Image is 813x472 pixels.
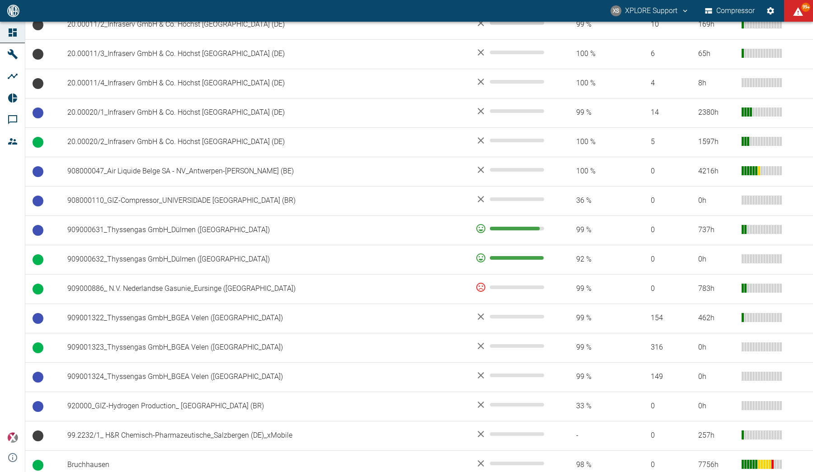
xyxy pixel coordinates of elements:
div: 1597 h [698,137,734,147]
td: 909000632_Thyssengas GmbH_Dülmen ([GEOGRAPHIC_DATA]) [60,245,468,274]
td: 20.00020/1_Infraserv GmbH & Co. Höchst [GEOGRAPHIC_DATA] (DE) [60,98,468,127]
button: Settings [762,3,779,19]
div: No data [475,164,547,175]
span: 316 [636,342,684,353]
div: 4216 h [698,166,734,177]
span: 0 [636,284,684,294]
div: No data [475,18,547,28]
img: Xplore Logo [7,432,18,443]
span: Running [33,284,43,294]
span: 36 % [562,196,622,206]
td: 20.00020/2_Infraserv GmbH & Co. Höchst [GEOGRAPHIC_DATA] (DE) [60,127,468,157]
span: Ready to run [33,401,43,412]
span: 99 % [562,342,622,353]
span: 0 [636,460,684,470]
div: 0 h [698,401,734,411]
span: 100 % [562,137,622,147]
td: 20.00011/4_Infraserv GmbH & Co. Höchst [GEOGRAPHIC_DATA] (DE) [60,69,468,98]
div: No data [475,341,547,351]
div: No data [475,194,547,205]
div: 0 h [698,372,734,382]
span: No Data [33,49,43,60]
button: Compressor [703,3,757,19]
div: 65 h [698,49,734,59]
div: 462 h [698,313,734,323]
td: 908000047_Air Liquide Belge SA - NV_Antwerpen-[PERSON_NAME] (BE) [60,157,468,186]
span: 0 [636,166,684,177]
div: No data [475,458,547,469]
span: 0 [636,225,684,235]
div: No data [475,399,547,410]
span: - [562,430,622,441]
span: 0 [636,430,684,441]
span: 0 [636,254,684,265]
div: 8 h [698,78,734,89]
span: 100 % [562,166,622,177]
div: 257 h [698,430,734,441]
div: No data [475,311,547,322]
span: 100 % [562,78,622,89]
div: No data [475,106,547,117]
span: Running [33,137,43,148]
td: 909001323_Thyssengas GmbH_BGEA Velen ([GEOGRAPHIC_DATA]) [60,333,468,362]
div: 99 % [475,252,547,263]
span: 99+ [801,3,810,12]
span: 6 [636,49,684,59]
span: 0 [636,196,684,206]
div: 737 h [698,225,734,235]
div: No data [475,47,547,58]
div: 0 h [698,196,734,206]
td: 920000_GIZ-Hydrogen Production_ [GEOGRAPHIC_DATA] (BR) [60,392,468,421]
span: Ready to run [33,225,43,236]
span: Ready to run [33,166,43,177]
td: 20.00011/3_Infraserv GmbH & Co. Höchst [GEOGRAPHIC_DATA] (DE) [60,39,468,69]
span: 0 [636,401,684,411]
div: No data [475,135,547,146]
span: 14 [636,107,684,118]
td: 909000886_ N.V. Nederlandse Gasunie_Eursinge ([GEOGRAPHIC_DATA]) [60,274,468,304]
span: 99 % [562,225,622,235]
div: No data [475,429,547,439]
div: 0 % [475,282,547,293]
div: 92 % [475,223,547,234]
td: 20.00011/2_Infraserv GmbH & Co. Höchst [GEOGRAPHIC_DATA] (DE) [60,10,468,39]
span: Ready to run [33,196,43,206]
span: 4 [636,78,684,89]
td: 909001324_Thyssengas GmbH_BGEA Velen ([GEOGRAPHIC_DATA]) [60,362,468,392]
div: No data [475,76,547,87]
span: 99 % [562,107,622,118]
span: Ready to run [33,372,43,383]
span: 149 [636,372,684,382]
span: 99 % [562,19,622,30]
div: 169 h [698,19,734,30]
div: 2380 h [698,107,734,118]
div: No data [475,370,547,381]
div: 0 h [698,254,734,265]
div: XS [611,5,621,16]
span: 99 % [562,284,622,294]
span: 99 % [562,313,622,323]
div: 783 h [698,284,734,294]
span: 5 [636,137,684,147]
span: 33 % [562,401,622,411]
span: 98 % [562,460,622,470]
img: logo [6,5,20,17]
td: 99.2232/1_ H&R Chemisch-Pharmazeutische_Salzbergen (DE)_xMobile [60,421,468,450]
span: 92 % [562,254,622,265]
td: 908000110_GIZ-Compressor_UNIVERSIDADE [GEOGRAPHIC_DATA] (BR) [60,186,468,215]
span: Running [33,460,43,471]
td: 909001322_Thyssengas GmbH_BGEA Velen ([GEOGRAPHIC_DATA]) [60,304,468,333]
span: No Data [33,78,43,89]
td: 909000631_Thyssengas GmbH_Dülmen ([GEOGRAPHIC_DATA]) [60,215,468,245]
button: compressors@neaxplore.com [609,3,691,19]
span: Ready to run [33,107,43,118]
div: 7756 h [698,460,734,470]
span: Running [33,342,43,353]
span: Running [33,254,43,265]
div: 0 h [698,342,734,353]
span: 154 [636,313,684,323]
span: 100 % [562,49,622,59]
span: No Data [33,19,43,30]
span: Ready to run [33,313,43,324]
span: No Data [33,430,43,441]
